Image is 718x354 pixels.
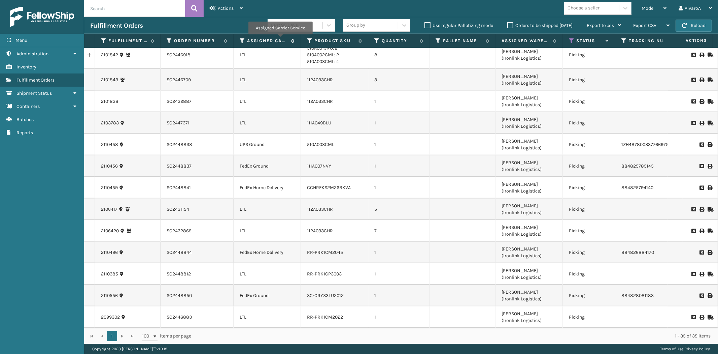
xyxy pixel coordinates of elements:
[382,38,416,44] label: Quantity
[691,229,695,233] i: Request to Be Cancelled
[16,90,52,96] span: Shipment Status
[691,121,695,125] i: Request to Be Cancelled
[234,177,301,199] td: FedEx Home Delivery
[16,64,36,70] span: Inventory
[495,306,563,328] td: [PERSON_NAME] (Ironlink Logistics)
[699,185,704,190] i: Request to Be Cancelled
[368,112,430,134] td: 1
[621,185,653,190] a: 884825794140
[234,41,301,69] td: LTL
[368,242,430,263] td: 1
[234,242,301,263] td: FedEx Home Delivery
[307,120,331,126] a: 111A049BLU
[368,199,430,220] td: 5
[708,229,712,233] i: Mark as Shipped
[101,206,117,213] a: 2106417
[664,35,711,46] span: Actions
[174,38,220,44] label: Order Number
[708,250,712,255] i: Print Label
[142,331,191,341] span: items per page
[691,272,695,276] i: Request to Be Cancelled
[101,163,118,170] a: 2110456
[495,41,563,69] td: [PERSON_NAME] (Ironlink Logistics)
[101,292,118,299] a: 2110556
[234,91,301,112] td: LTL
[563,69,615,91] td: Picking
[368,220,430,242] td: 7
[161,285,234,306] td: SO2448850
[161,199,234,220] td: SO2431154
[16,130,33,136] span: Reports
[495,112,563,134] td: [PERSON_NAME] (Ironlink Logistics)
[101,52,118,58] a: 2101842
[307,249,343,255] a: RR-PRK1CM2045
[101,141,118,148] a: 2110458
[92,344,169,354] p: Copyright 2023 [PERSON_NAME]™ v 1.0.191
[563,263,615,285] td: Picking
[563,242,615,263] td: Picking
[234,155,301,177] td: FedEx Ground
[161,263,234,285] td: SO2448812
[101,271,118,277] a: 2110385
[495,155,563,177] td: [PERSON_NAME] (Ironlink Logistics)
[161,155,234,177] td: SO2448837
[234,199,301,220] td: LTL
[691,99,695,104] i: Request to Be Cancelled
[699,164,704,169] i: Request to Be Cancelled
[101,120,119,126] a: 2103783
[218,5,234,11] span: Actions
[307,314,343,320] a: RR-PRK1CM2022
[16,51,48,57] span: Administration
[691,315,695,320] i: Request to Be Cancelled
[107,331,117,341] a: 1
[161,41,234,69] td: SO2446918
[90,22,143,30] h3: Fulfillment Orders
[495,220,563,242] td: [PERSON_NAME] (Ironlink Logistics)
[708,293,712,298] i: Print Label
[684,347,710,351] a: Privacy Policy
[307,77,333,83] a: 112A033CHR
[576,38,602,44] label: Status
[633,23,656,28] span: Export CSV
[346,22,365,29] div: Group by
[10,7,74,27] img: logo
[368,155,430,177] td: 1
[307,185,351,190] a: CCHRFKS2M26BKVA
[368,285,430,306] td: 1
[563,41,615,69] td: Picking
[161,220,234,242] td: SO2432865
[16,117,34,122] span: Batches
[699,53,704,57] i: Print BOL
[568,5,600,12] div: Choose a seller
[563,112,615,134] td: Picking
[368,263,430,285] td: 1
[660,347,683,351] a: Terms of Use
[108,38,147,44] label: Fulfillment Order Id
[101,249,118,256] a: 2110496
[161,242,234,263] td: SO2448844
[142,333,152,340] span: 100
[708,121,712,125] i: Mark as Shipped
[161,69,234,91] td: SO2446709
[699,99,704,104] i: Print BOL
[621,163,654,169] a: 884825785145
[495,177,563,199] td: [PERSON_NAME] (Ironlink Logistics)
[424,23,493,28] label: Use regular Palletizing mode
[691,207,695,212] i: Request to Be Cancelled
[307,98,333,104] a: 112A033CHR
[563,306,615,328] td: Picking
[234,306,301,328] td: LTL
[699,121,704,125] i: Print BOL
[247,38,288,44] label: Assigned Carrier Service
[708,78,712,82] i: Mark as Shipped
[101,77,118,83] a: 2101843
[161,112,234,134] td: SO2447371
[368,91,430,112] td: 1
[16,104,40,109] span: Containers
[307,206,333,212] a: 112A033CHR
[101,184,118,191] a: 2110459
[563,177,615,199] td: Picking
[16,77,55,83] span: Fulfillment Orders
[563,155,615,177] td: Picking
[699,142,704,147] i: Request to Be Cancelled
